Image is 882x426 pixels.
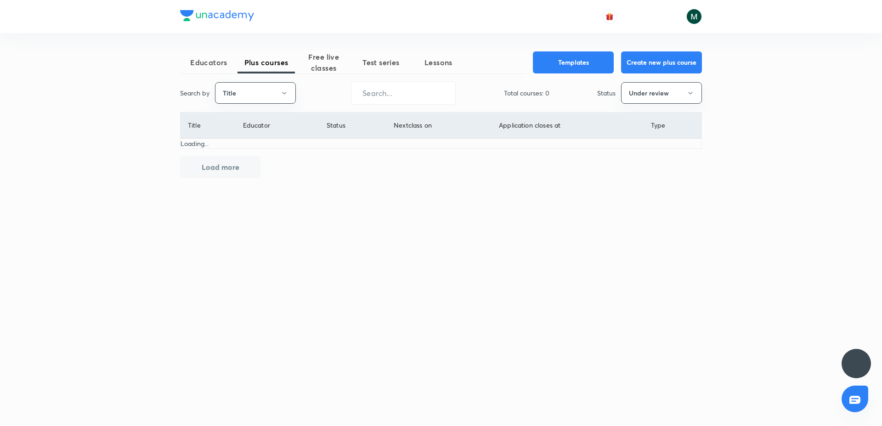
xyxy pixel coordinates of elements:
[235,112,319,139] th: Educator
[295,51,352,73] span: Free live classes
[605,12,614,21] img: avatar
[410,57,467,68] span: Lessons
[602,9,617,24] button: avatar
[621,82,702,104] button: Under review
[597,88,616,98] p: Status
[504,88,549,98] p: Total courses: 0
[621,51,702,73] button: Create new plus course
[215,82,296,104] button: Title
[237,57,295,68] span: Plus courses
[181,112,235,139] th: Title
[319,112,386,139] th: Status
[386,112,492,139] th: Next class on
[180,156,261,178] button: Load more
[180,88,209,98] p: Search by
[180,10,254,23] a: Company Logo
[351,81,455,105] input: Search...
[181,139,701,148] p: Loading...
[492,112,644,139] th: Application closes at
[643,112,701,139] th: Type
[352,57,410,68] span: Test series
[851,358,862,369] img: ttu
[180,10,254,21] img: Company Logo
[180,57,237,68] span: Educators
[686,9,702,24] img: Milind Shahare
[533,51,614,73] button: Templates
